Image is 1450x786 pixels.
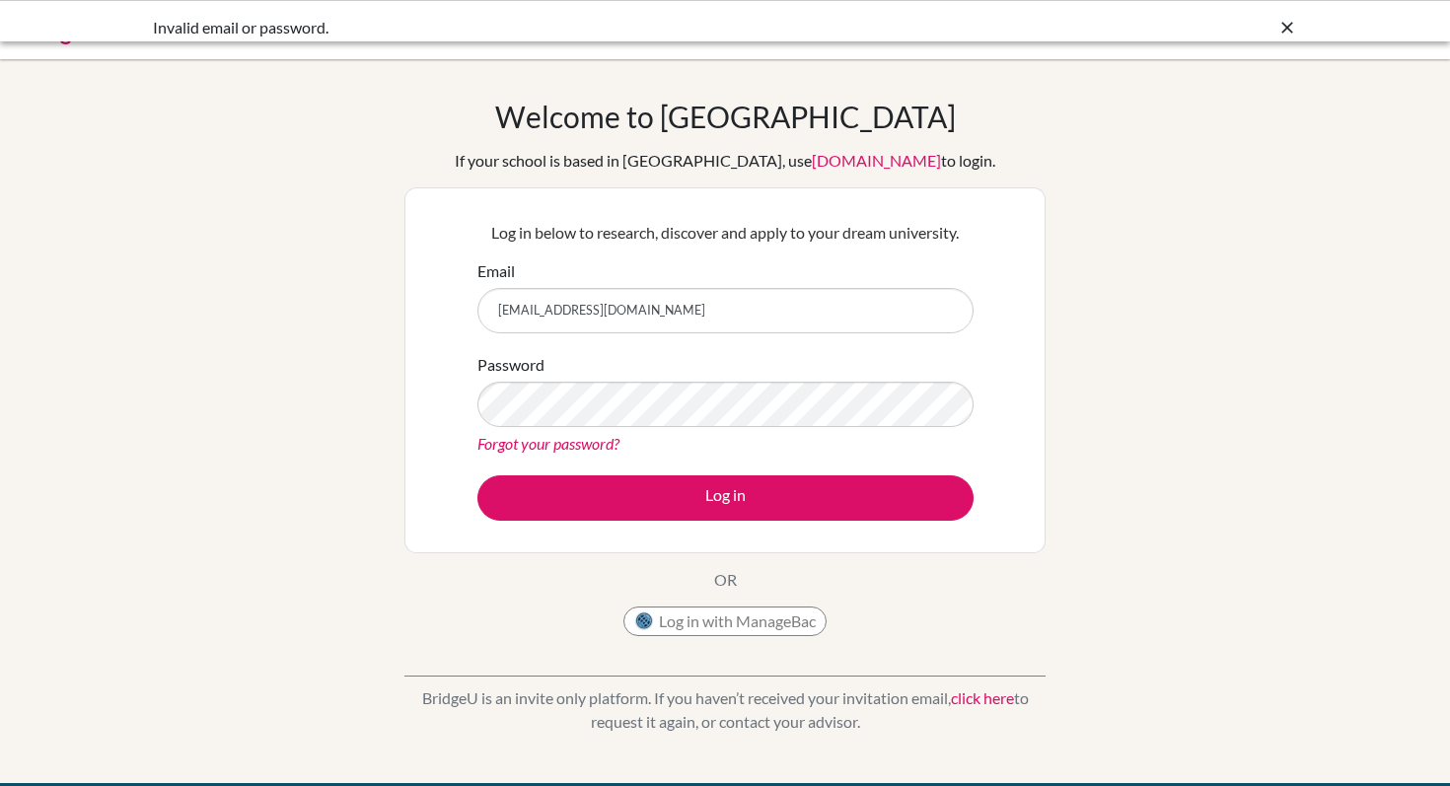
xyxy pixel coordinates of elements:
label: Email [477,259,515,283]
a: Forgot your password? [477,434,619,453]
p: OR [714,568,737,592]
button: Log in with ManageBac [623,607,827,636]
div: Invalid email or password. [153,16,1001,39]
p: BridgeU is an invite only platform. If you haven’t received your invitation email, to request it ... [404,686,1046,734]
h1: Welcome to [GEOGRAPHIC_DATA] [495,99,956,134]
a: click here [951,688,1014,707]
p: Log in below to research, discover and apply to your dream university. [477,221,974,245]
div: If your school is based in [GEOGRAPHIC_DATA], use to login. [455,149,995,173]
label: Password [477,353,544,377]
a: [DOMAIN_NAME] [812,151,941,170]
button: Log in [477,475,974,521]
